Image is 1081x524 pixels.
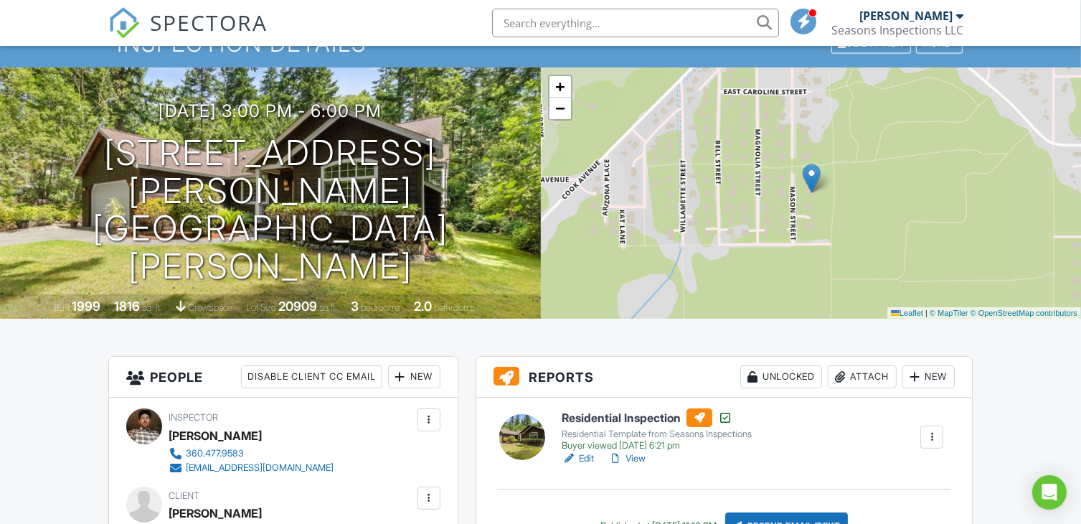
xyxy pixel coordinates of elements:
span: Client [169,490,199,501]
span: bedrooms [361,302,400,313]
a: Zoom in [549,76,571,98]
span: SPECTORA [150,7,268,37]
div: Client View [831,34,911,53]
div: More [916,34,963,53]
h3: People [109,357,458,398]
span: Lot Size [246,302,276,313]
a: Zoom out [549,98,571,119]
div: Buyer viewed [DATE] 6:21 pm [562,440,752,452]
div: New [902,365,955,388]
div: [PERSON_NAME] [859,9,953,23]
div: [PERSON_NAME] [169,425,262,446]
a: © OpenStreetMap contributors [971,309,1077,317]
img: The Best Home Inspection Software - Spectora [108,7,140,39]
div: Disable Client CC Email [241,365,382,388]
span: sq.ft. [319,302,337,313]
div: 1816 [114,299,140,314]
div: Open Intercom Messenger [1032,475,1067,510]
div: Unlocked [740,365,822,388]
a: © MapTiler [930,309,968,317]
h1: Inspection Details [118,31,964,56]
div: [EMAIL_ADDRESS][DOMAIN_NAME] [186,462,334,474]
div: 360.477.9583 [186,448,244,459]
span: Built [54,302,70,313]
h1: [STREET_ADDRESS][PERSON_NAME] [GEOGRAPHIC_DATA][PERSON_NAME] [23,134,518,286]
a: SPECTORA [108,19,268,50]
img: Marker [803,164,821,193]
div: 2.0 [414,299,432,314]
a: Client View [830,37,915,48]
div: 1999 [72,299,100,314]
span: + [555,78,565,95]
span: − [555,99,565,117]
a: 360.477.9583 [169,446,334,461]
span: sq. ft. [142,302,162,313]
div: 20909 [278,299,317,314]
div: 3 [351,299,359,314]
span: Inspector [169,412,218,423]
span: crawlspace [188,302,232,313]
div: Seasons Inspections LLC [831,23,963,37]
div: New [388,365,440,388]
h3: [DATE] 3:00 pm - 6:00 pm [159,101,382,121]
div: Attach [828,365,897,388]
a: Residential Inspection Residential Template from Seasons Inspections Buyer viewed [DATE] 6:21 pm [562,408,752,452]
div: [PERSON_NAME] [169,502,262,524]
span: bathrooms [434,302,475,313]
span: | [925,309,927,317]
h3: Reports [476,357,972,398]
input: Search everything... [492,9,779,37]
a: View [608,452,646,466]
a: [EMAIL_ADDRESS][DOMAIN_NAME] [169,461,334,475]
h6: Residential Inspection [562,408,752,427]
a: Edit [562,452,594,466]
div: Residential Template from Seasons Inspections [562,429,752,440]
a: Leaflet [891,309,923,317]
